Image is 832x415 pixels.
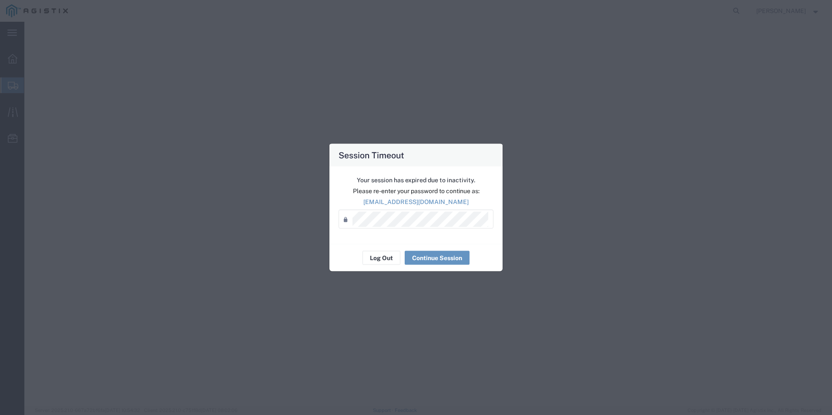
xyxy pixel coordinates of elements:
[339,187,493,196] p: Please re-enter your password to continue as:
[339,176,493,185] p: Your session has expired due to inactivity.
[339,149,404,161] h4: Session Timeout
[405,251,470,265] button: Continue Session
[339,197,493,207] p: [EMAIL_ADDRESS][DOMAIN_NAME]
[362,251,400,265] button: Log Out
